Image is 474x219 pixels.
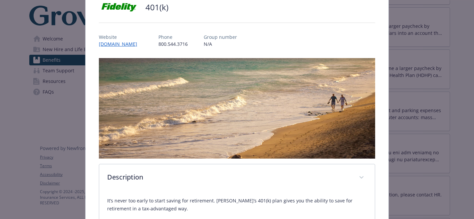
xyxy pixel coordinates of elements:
p: Website [99,34,142,40]
img: banner [99,58,375,159]
p: 800.544.3716 [158,40,188,47]
p: Phone [158,34,188,40]
p: Group number [204,34,237,40]
a: [DOMAIN_NAME] [99,41,142,47]
h2: 401(k) [145,2,168,13]
p: It’s never too early to start saving for retirement. [PERSON_NAME]’s 401(k) plan gives you the ab... [107,197,366,213]
p: Description [107,172,351,182]
div: Description [99,164,374,191]
p: N/A [204,40,237,47]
